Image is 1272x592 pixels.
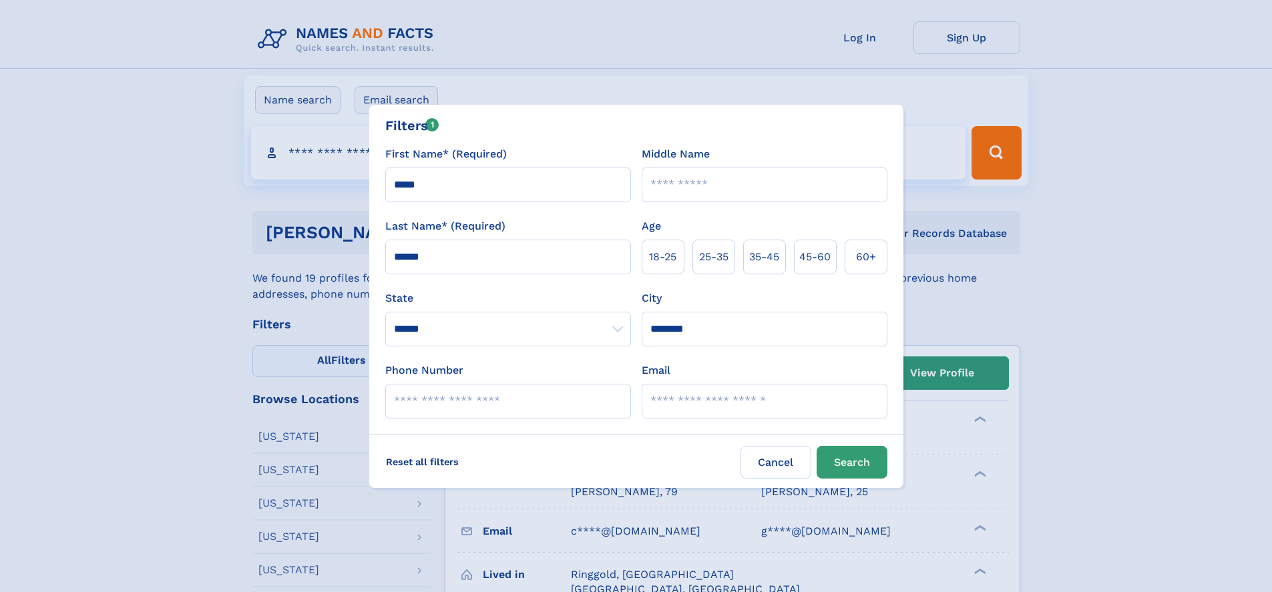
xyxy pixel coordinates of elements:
[642,218,661,234] label: Age
[642,146,710,162] label: Middle Name
[385,146,507,162] label: First Name* (Required)
[740,446,811,479] label: Cancel
[385,115,439,135] div: Filters
[377,446,467,478] label: Reset all filters
[385,362,463,378] label: Phone Number
[749,249,779,265] span: 35‑45
[385,290,631,306] label: State
[799,249,831,265] span: 45‑60
[649,249,676,265] span: 18‑25
[642,290,662,306] label: City
[385,218,505,234] label: Last Name* (Required)
[856,249,876,265] span: 60+
[817,446,887,479] button: Search
[642,362,670,378] label: Email
[699,249,728,265] span: 25‑35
